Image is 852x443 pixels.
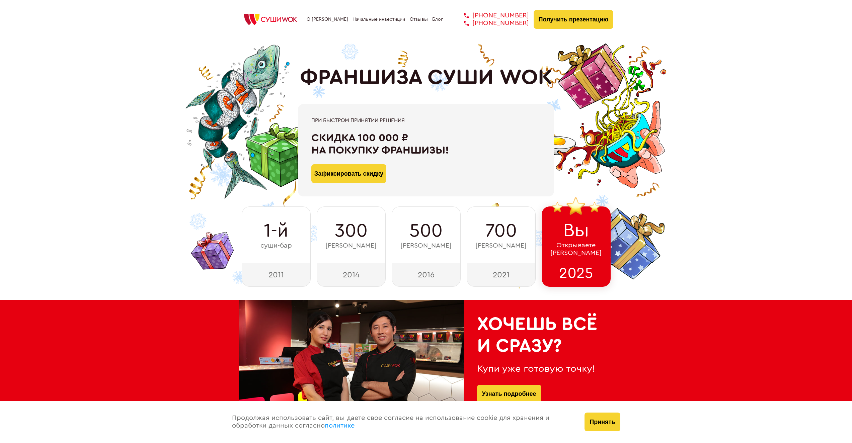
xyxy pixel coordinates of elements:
a: Узнать подробнее [482,385,536,404]
div: Купи уже готовую точку! [477,363,600,374]
div: При быстром принятии решения [311,117,541,123]
button: Принять [585,413,620,431]
a: [PHONE_NUMBER] [454,19,529,27]
div: Скидка 100 000 ₽ на покупку франшизы! [311,132,541,157]
div: 2016 [392,263,461,287]
h1: ФРАНШИЗА СУШИ WOK [300,65,552,90]
span: Открываете [PERSON_NAME] [550,242,602,257]
span: [PERSON_NAME] [325,242,377,250]
div: 2011 [242,263,311,287]
div: Продолжая использовать сайт, вы даете свое согласие на использование cookie для хранения и обрабо... [225,401,578,443]
div: 2025 [542,263,611,287]
a: Отзывы [410,17,428,22]
span: 700 [485,220,517,242]
button: Зафиксировать скидку [311,164,386,183]
a: политике [325,422,355,429]
div: 2021 [467,263,536,287]
span: 300 [335,220,368,242]
span: суши-бар [260,242,292,250]
a: Блог [432,17,443,22]
div: 2014 [317,263,386,287]
h2: Хочешь всё и сразу? [477,314,600,357]
span: 500 [409,220,443,242]
img: СУШИWOK [239,12,302,27]
button: Узнать подробнее [477,385,541,404]
span: Вы [563,220,589,241]
a: О [PERSON_NAME] [307,17,348,22]
span: [PERSON_NAME] [400,242,452,250]
span: [PERSON_NAME] [475,242,527,250]
span: 1-й [264,220,288,242]
button: Получить презентацию [534,10,614,29]
a: [PHONE_NUMBER] [454,12,529,19]
a: Начальные инвестиции [353,17,405,22]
